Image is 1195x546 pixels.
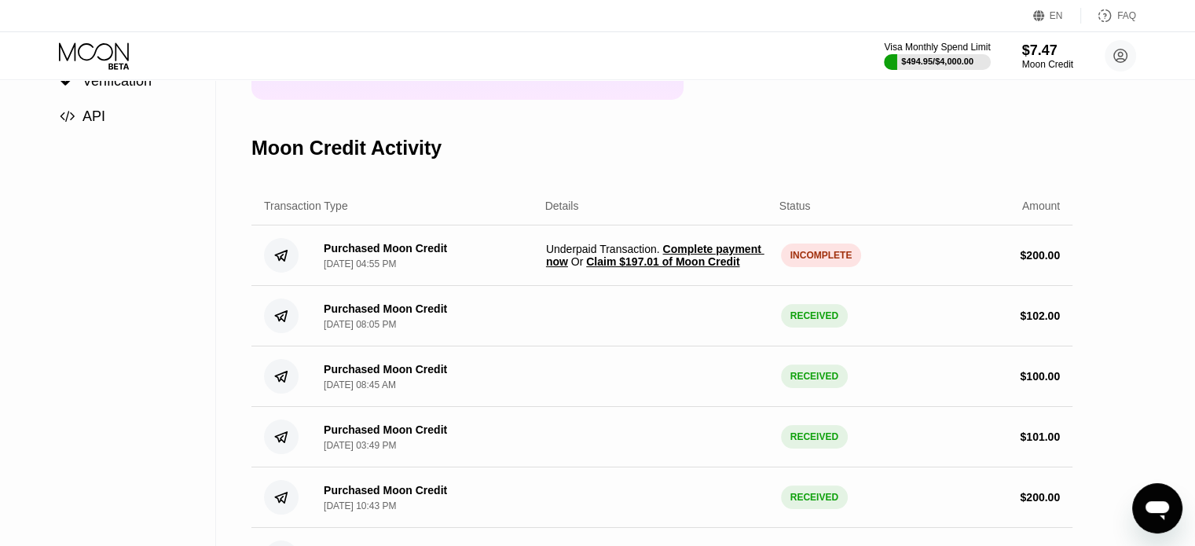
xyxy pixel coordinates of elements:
[324,258,396,269] div: [DATE] 04:55 PM
[60,74,74,88] span: 
[781,425,848,449] div: RECEIVED
[60,109,75,123] span: 
[1020,370,1060,383] div: $ 100.00
[546,243,764,268] span: Complete payment now
[1022,42,1073,59] div: $7.47
[781,304,848,328] div: RECEIVED
[1033,8,1081,24] div: EN
[59,109,75,123] div: 
[1020,249,1060,262] div: $ 200.00
[781,365,848,388] div: RECEIVED
[59,74,75,88] div: 
[781,486,848,509] div: RECEIVED
[1022,42,1073,70] div: $7.47Moon Credit
[1117,10,1136,21] div: FAQ
[884,42,990,70] div: Visa Monthly Spend Limit$494.95/$4,000.00
[324,302,447,315] div: Purchased Moon Credit
[264,200,348,212] div: Transaction Type
[324,363,447,376] div: Purchased Moon Credit
[324,500,396,511] div: [DATE] 10:43 PM
[324,423,447,436] div: Purchased Moon Credit
[1081,8,1136,24] div: FAQ
[82,73,152,89] span: Verification
[82,108,105,124] span: API
[568,255,586,268] span: Or
[546,243,768,268] span: Underpaid Transaction .
[781,244,862,267] div: INCOMPLETE
[779,200,811,212] div: Status
[1050,10,1063,21] div: EN
[1022,200,1060,212] div: Amount
[324,242,447,255] div: Purchased Moon Credit
[1020,310,1060,322] div: $ 102.00
[251,137,442,159] div: Moon Credit Activity
[884,42,990,53] div: Visa Monthly Spend Limit
[324,319,396,330] div: [DATE] 08:05 PM
[1132,483,1182,533] iframe: Button to launch messaging window
[901,57,973,66] div: $494.95 / $4,000.00
[1022,59,1073,70] div: Moon Credit
[324,440,396,451] div: [DATE] 03:49 PM
[324,484,447,497] div: Purchased Moon Credit
[1020,491,1060,504] div: $ 200.00
[545,200,579,212] div: Details
[1020,431,1060,443] div: $ 101.00
[324,379,396,390] div: [DATE] 08:45 AM
[586,255,739,268] span: Claim $197.01 of Moon Credit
